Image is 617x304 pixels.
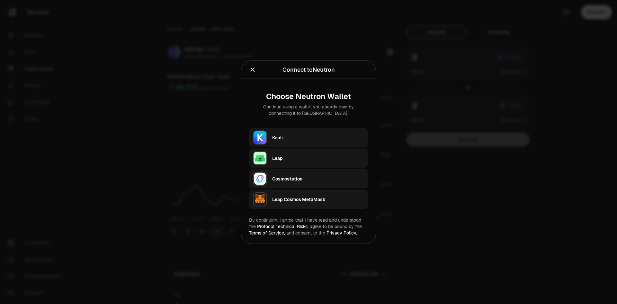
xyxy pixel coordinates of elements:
div: Choose Neutron Wallet [254,92,363,101]
div: Keplr [272,134,364,141]
div: Leap [272,155,364,161]
a: Terms of Service, [249,230,285,235]
button: KeplrKeplr [249,128,368,147]
div: Leap Cosmos MetaMask [272,196,364,202]
img: Leap [253,151,267,165]
img: Keplr [253,130,267,144]
button: LeapLeap [249,148,368,168]
div: Continue using a wallet you already own by connecting it to [GEOGRAPHIC_DATA]. [254,103,363,116]
div: By continuing, I agree that I have read and understood the agree to be bound by the and consent t... [249,216,368,236]
img: Leap Cosmos MetaMask [253,192,267,206]
button: Leap Cosmos MetaMaskLeap Cosmos MetaMask [249,189,368,209]
a: Privacy Policy. [326,230,357,235]
a: Protocol Technical Risks, [257,223,308,229]
div: Connect to Neutron [282,65,335,74]
div: Cosmostation [272,175,364,182]
button: CosmostationCosmostation [249,169,368,188]
button: Close [249,65,256,74]
img: Cosmostation [253,171,267,186]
